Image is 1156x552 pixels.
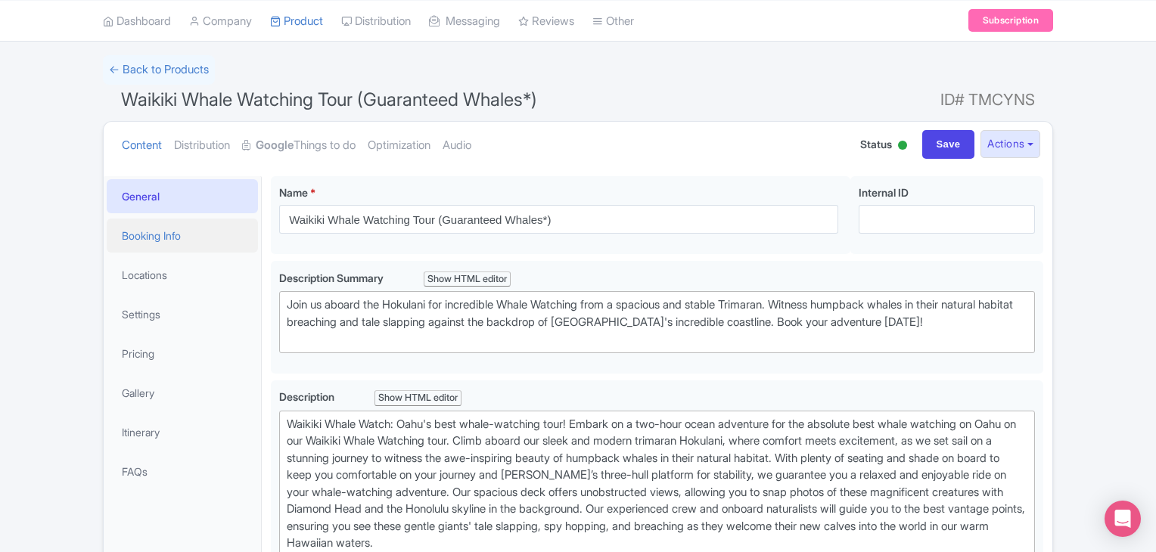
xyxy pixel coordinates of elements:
a: Locations [107,258,258,292]
span: Status [860,136,892,152]
a: Content [122,122,162,169]
a: Optimization [368,122,430,169]
a: ← Back to Products [103,55,215,85]
a: Audio [443,122,471,169]
div: Show HTML editor [374,390,461,406]
a: Booking Info [107,219,258,253]
div: Open Intercom Messenger [1105,501,1141,537]
a: Gallery [107,376,258,410]
input: Save [922,130,975,159]
a: FAQs [107,454,258,488]
strong: Google [256,137,294,154]
a: General [107,179,258,213]
a: Itinerary [107,415,258,449]
span: Waikiki Whale Watching Tour (Guaranteed Whales*) [121,88,537,110]
span: ID# TMCYNS [940,85,1035,115]
div: Active [895,135,910,158]
div: Join us aboard the Hokulani for incredible Whale Watching from a spacious and stable Trimaran. Wi... [287,296,1027,348]
span: Name [279,186,308,199]
a: Subscription [968,9,1053,32]
a: Settings [107,297,258,331]
span: Description Summary [279,271,386,284]
span: Description [279,390,337,403]
a: Pricing [107,336,258,371]
a: Distribution [174,122,230,169]
button: Actions [980,130,1040,158]
span: Internal ID [859,186,909,199]
div: Show HTML editor [424,271,511,287]
a: GoogleThings to do [242,122,356,169]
